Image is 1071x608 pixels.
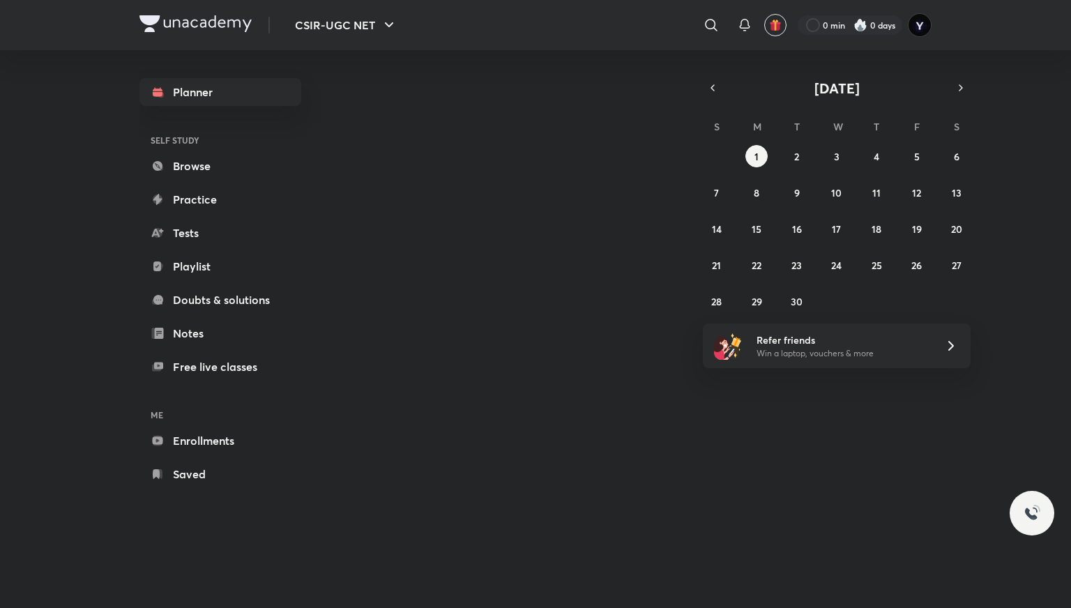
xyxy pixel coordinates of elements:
button: September 26, 2025 [906,254,928,276]
abbr: September 7, 2025 [714,186,719,199]
abbr: September 18, 2025 [872,222,881,236]
a: Notes [139,319,301,347]
button: September 4, 2025 [865,145,888,167]
button: September 11, 2025 [865,181,888,204]
button: avatar [764,14,787,36]
button: September 2, 2025 [786,145,808,167]
a: Playlist [139,252,301,280]
button: September 16, 2025 [786,218,808,240]
abbr: September 19, 2025 [912,222,922,236]
h6: Refer friends [757,333,928,347]
a: Browse [139,152,301,180]
img: ttu [1024,505,1040,522]
button: September 14, 2025 [706,218,728,240]
abbr: September 24, 2025 [831,259,842,272]
abbr: September 29, 2025 [752,295,762,308]
abbr: Monday [753,120,761,133]
button: September 20, 2025 [945,218,968,240]
button: September 23, 2025 [786,254,808,276]
abbr: September 26, 2025 [911,259,922,272]
abbr: September 16, 2025 [792,222,802,236]
a: Tests [139,219,301,247]
abbr: September 13, 2025 [952,186,962,199]
a: Planner [139,78,301,106]
span: [DATE] [814,79,860,98]
img: avatar [769,19,782,31]
abbr: September 22, 2025 [752,259,761,272]
abbr: September 10, 2025 [831,186,842,199]
a: Enrollments [139,427,301,455]
button: September 15, 2025 [745,218,768,240]
abbr: Sunday [714,120,720,133]
button: September 1, 2025 [745,145,768,167]
abbr: September 20, 2025 [951,222,962,236]
button: September 25, 2025 [865,254,888,276]
button: September 18, 2025 [865,218,888,240]
p: Win a laptop, vouchers & more [757,347,928,360]
button: September 27, 2025 [945,254,968,276]
abbr: September 28, 2025 [711,295,722,308]
abbr: September 9, 2025 [794,186,800,199]
button: September 29, 2025 [745,290,768,312]
img: Company Logo [139,15,252,32]
abbr: September 4, 2025 [874,150,879,163]
abbr: Tuesday [794,120,800,133]
abbr: September 30, 2025 [791,295,803,308]
button: [DATE] [722,78,951,98]
button: September 6, 2025 [945,145,968,167]
abbr: September 6, 2025 [954,150,959,163]
abbr: September 17, 2025 [832,222,841,236]
button: September 8, 2025 [745,181,768,204]
button: September 30, 2025 [786,290,808,312]
abbr: September 3, 2025 [834,150,840,163]
button: September 21, 2025 [706,254,728,276]
img: Yedhukrishna Nambiar [908,13,932,37]
abbr: September 2, 2025 [794,150,799,163]
abbr: September 5, 2025 [914,150,920,163]
a: Saved [139,460,301,488]
abbr: September 14, 2025 [712,222,722,236]
abbr: September 25, 2025 [872,259,882,272]
abbr: September 1, 2025 [754,150,759,163]
abbr: Thursday [874,120,879,133]
abbr: Saturday [954,120,959,133]
abbr: September 8, 2025 [754,186,759,199]
button: September 12, 2025 [906,181,928,204]
button: September 9, 2025 [786,181,808,204]
img: streak [853,18,867,32]
abbr: September 12, 2025 [912,186,921,199]
button: September 17, 2025 [826,218,848,240]
abbr: September 11, 2025 [872,186,881,199]
abbr: September 23, 2025 [791,259,802,272]
button: CSIR-UGC NET [287,11,406,39]
img: referral [714,332,742,360]
a: Free live classes [139,353,301,381]
abbr: Wednesday [833,120,843,133]
button: September 7, 2025 [706,181,728,204]
button: September 22, 2025 [745,254,768,276]
a: Company Logo [139,15,252,36]
button: September 24, 2025 [826,254,848,276]
h6: ME [139,403,301,427]
abbr: Friday [914,120,920,133]
button: September 28, 2025 [706,290,728,312]
button: September 10, 2025 [826,181,848,204]
abbr: September 21, 2025 [712,259,721,272]
button: September 5, 2025 [906,145,928,167]
abbr: September 15, 2025 [752,222,761,236]
button: September 19, 2025 [906,218,928,240]
button: September 3, 2025 [826,145,848,167]
abbr: September 27, 2025 [952,259,962,272]
a: Practice [139,185,301,213]
button: September 13, 2025 [945,181,968,204]
h6: SELF STUDY [139,128,301,152]
a: Doubts & solutions [139,286,301,314]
